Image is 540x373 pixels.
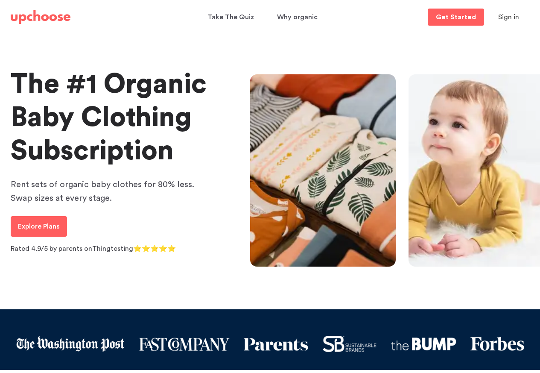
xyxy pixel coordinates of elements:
[391,337,456,351] img: the Bump logo
[322,335,377,352] img: Sustainable brands logo
[277,9,318,26] span: Why organic
[133,245,176,252] span: ⭐⭐⭐⭐⭐
[243,337,309,352] img: Parents logo
[470,336,525,352] img: Forbes logo
[138,337,229,352] img: logo fast company
[428,9,484,26] a: Get Started
[487,9,530,26] button: Sign in
[11,10,70,24] img: UpChoose
[18,221,60,232] p: Explore Plans
[15,335,125,352] img: Washington post logo
[11,9,70,26] a: UpChoose
[277,9,320,26] a: Why organic
[498,14,519,21] span: Sign in
[250,74,396,267] img: Gorgeous organic baby clothes with intricate prints and designs, neatly folded on a table
[11,216,67,237] a: Explore Plans
[207,10,254,24] p: Take The Quiz
[92,245,133,252] a: Thingtesting
[11,70,207,164] span: The #1 Organic Baby Clothing Subscription
[207,9,257,26] a: Take The Quiz
[11,178,216,205] p: Rent sets of organic baby clothes for 80% less. Swap sizes at every stage.
[436,14,476,21] p: Get Started
[11,245,92,252] span: Rated 4.9/5 by parents on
